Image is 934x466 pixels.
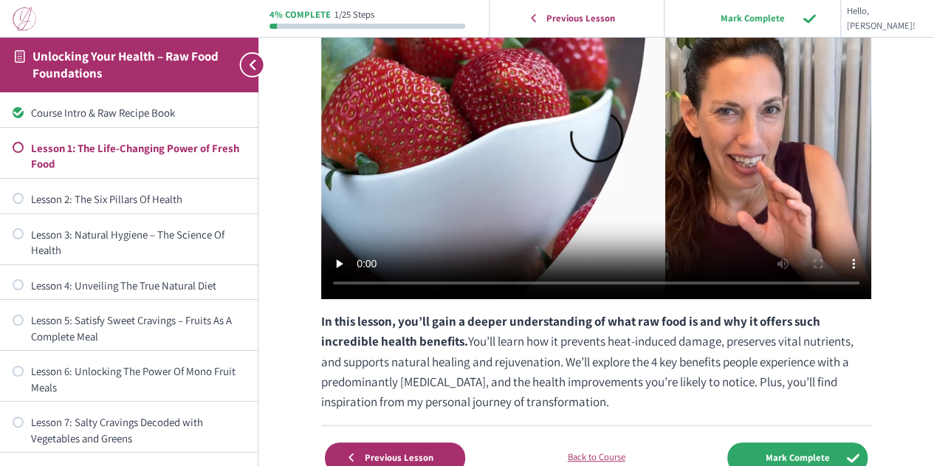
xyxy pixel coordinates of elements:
div: Lesson 5: Satisfy Sweet Cravings – Fruits As A Complete Meal [31,312,245,344]
span: Hello, [PERSON_NAME]! [847,4,916,34]
div: Not started [13,142,24,153]
div: Not started [13,193,24,204]
a: Not started Lesson 1: The Life-Changing Power of Fresh Food [13,140,245,172]
div: Not started [13,417,24,428]
div: Not started [13,279,24,290]
div: Not started [13,228,24,239]
span: Previous Lesson [537,13,625,24]
div: Lesson 3: Natural Hygiene – The Science Of Health [31,227,245,258]
a: Unlocking Your Health – Raw Food Foundations [32,48,219,81]
p: You’ll learn how it prevents heat-induced damage, preserves vital nutrients, and supports natural... [321,312,871,412]
strong: In this lesson, you’ll gain a deeper understanding of what raw food is and why it offers such inc... [321,313,820,349]
input: Mark Complete [681,3,824,33]
a: Back to Course [526,450,667,465]
a: Not started Lesson 2: The Six Pillars Of Health [13,191,245,207]
div: 1/25 Steps [334,10,374,20]
div: Lesson 6: Unlocking The Power Of Mono Fruit Meals [31,363,245,395]
a: Not started Lesson 6: Unlocking The Power Of Mono Fruit Meals [13,363,245,395]
div: Completed [13,107,24,118]
div: Course Intro & Raw Recipe Book [31,105,245,120]
a: Not started Lesson 3: Natural Hygiene – The Science Of Health [13,227,245,258]
a: Not started Lesson 5: Satisfy Sweet Cravings – Fruits As A Complete Meal [13,312,245,344]
span: Previous Lesson [355,452,443,464]
div: Lesson 4: Unveiling The True Natural Diet [31,278,245,293]
div: 4% Complete [269,10,331,20]
a: Not started Lesson 4: Unveiling The True Natural Diet [13,278,245,293]
div: Lesson 1: The Life-Changing Power of Fresh Food [31,140,245,172]
div: Lesson 2: The Six Pillars Of Health [31,191,245,207]
div: Lesson 7: Salty Cravings Decoded with Vegetables and Greens [31,414,245,446]
a: Not started Lesson 7: Salty Cravings Decoded with Vegetables and Greens [13,414,245,446]
button: Toggle sidebar navigation [232,37,258,92]
div: Not started [13,366,24,377]
div: Not started [13,315,24,326]
a: Completed Course Intro & Raw Recipe Book [13,105,245,120]
a: Previous Lesson [493,3,661,33]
